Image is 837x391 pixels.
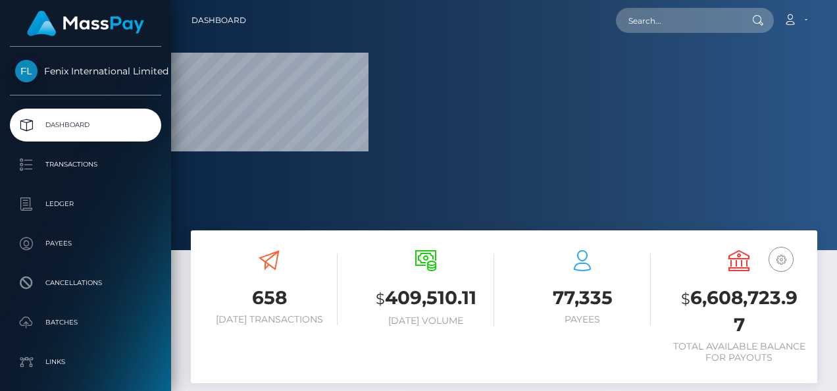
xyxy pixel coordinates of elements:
[191,7,246,34] a: Dashboard
[15,115,156,135] p: Dashboard
[357,285,494,312] h3: 409,510.11
[514,285,651,311] h3: 77,335
[10,227,161,260] a: Payees
[376,290,385,308] small: $
[616,8,740,33] input: Search...
[15,194,156,214] p: Ledger
[15,155,156,174] p: Transactions
[357,315,494,326] h6: [DATE] Volume
[10,188,161,221] a: Ledger
[10,306,161,339] a: Batches
[15,60,38,82] img: Fenix International Limited
[671,341,807,363] h6: Total Available Balance for Payouts
[15,313,156,332] p: Batches
[27,11,144,36] img: MassPay Logo
[681,290,690,308] small: $
[201,285,338,311] h3: 658
[15,273,156,293] p: Cancellations
[10,65,161,77] span: Fenix International Limited
[10,267,161,300] a: Cancellations
[15,352,156,372] p: Links
[10,346,161,378] a: Links
[10,148,161,181] a: Transactions
[514,314,651,325] h6: Payees
[201,314,338,325] h6: [DATE] Transactions
[10,109,161,142] a: Dashboard
[671,285,807,338] h3: 6,608,723.97
[15,234,156,253] p: Payees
